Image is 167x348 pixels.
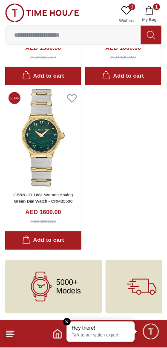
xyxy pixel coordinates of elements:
[139,16,160,23] span: My Bag
[5,232,81,250] button: Add to cart
[25,208,61,217] h4: AED 1600.00
[85,67,161,85] button: Add to cart
[137,3,162,25] button: 1My Bag
[5,89,81,187] img: CERRUTI 1881 Women Analog Green Dial Watch - CRM35506
[72,333,130,339] p: Talk to our watch expert!
[52,329,63,339] a: Home
[72,325,130,332] div: Hey there!
[22,236,64,246] div: Add to cart
[9,92,20,104] span: 20 %
[142,323,161,342] div: Chat Widget
[102,71,144,81] div: Add to cart
[153,3,160,10] span: 1
[14,193,73,204] a: CERRUTI 1881 Women Analog Green Dial Watch - CRM35506
[116,3,137,25] a: 0Wishlist
[56,278,81,296] span: 5000+ Models
[129,3,135,10] span: 0
[63,319,71,326] em: Close tooltip
[31,54,56,60] div: AED 1625.00
[22,71,64,81] div: Add to cart
[5,3,79,22] img: ...
[5,67,81,85] button: Add to cart
[31,218,56,225] div: AED 2000.00
[111,54,136,60] div: AED 1250.00
[116,17,137,23] span: Wishlist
